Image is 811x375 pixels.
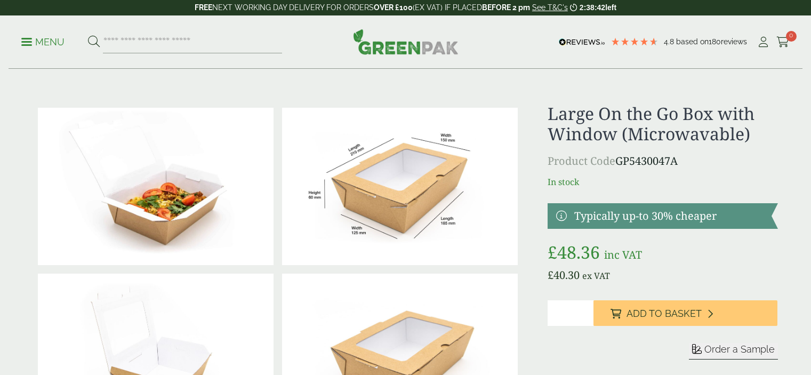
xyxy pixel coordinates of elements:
[374,3,413,12] strong: OVER £100
[482,3,530,12] strong: BEFORE 2 pm
[38,108,274,265] img: 23 LGE Food To Go Win Food
[786,31,797,42] span: 0
[627,308,702,320] span: Add to Basket
[282,108,518,265] img: OnTheGo_LG_Window
[548,175,777,188] p: In stock
[611,37,659,46] div: 4.78 Stars
[605,3,616,12] span: left
[704,344,775,355] span: Order a Sample
[580,3,605,12] span: 2:38:42
[195,3,212,12] strong: FREE
[548,153,777,169] p: GP5430047A
[593,300,777,326] button: Add to Basket
[548,268,580,282] bdi: 40.30
[676,37,709,46] span: Based on
[532,3,568,12] a: See T&C's
[21,36,65,49] p: Menu
[21,36,65,46] a: Menu
[353,29,459,54] img: GreenPak Supplies
[709,37,721,46] span: 180
[604,248,642,262] span: inc VAT
[548,268,553,282] span: £
[548,241,600,264] bdi: 48.36
[664,37,676,46] span: 4.8
[559,38,605,46] img: REVIEWS.io
[548,241,557,264] span: £
[776,34,790,50] a: 0
[721,37,747,46] span: reviews
[689,343,778,360] button: Order a Sample
[548,103,777,145] h1: Large On the Go Box with Window (Microwavable)
[776,37,790,47] i: Cart
[582,270,610,282] span: ex VAT
[548,154,615,168] span: Product Code
[757,37,770,47] i: My Account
